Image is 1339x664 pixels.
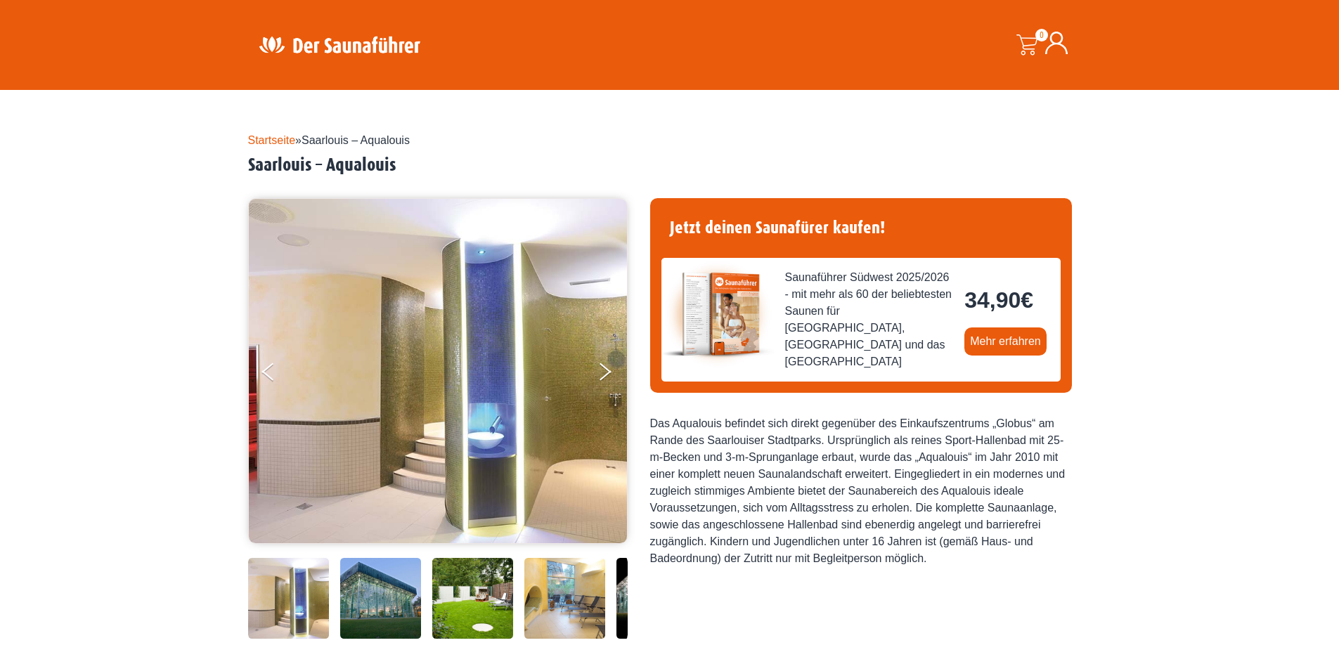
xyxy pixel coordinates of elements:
[650,415,1072,567] div: Das Aqualouis befindet sich direkt gegenüber des Einkaufszentrums „Globus“ am Rande des Saarlouis...
[1035,29,1048,41] span: 0
[964,287,1033,313] bdi: 34,90
[248,134,296,146] a: Startseite
[661,209,1061,247] h4: Jetzt deinen Saunafürer kaufen!
[785,269,954,370] span: Saunaführer Südwest 2025/2026 - mit mehr als 60 der beliebtesten Saunen für [GEOGRAPHIC_DATA], [G...
[248,134,410,146] span: »
[597,357,632,392] button: Next
[661,258,774,370] img: der-saunafuehrer-2025-suedwest.jpg
[262,357,297,392] button: Previous
[248,155,1092,176] h2: Saarlouis – Aqualouis
[302,134,410,146] span: Saarlouis – Aqualouis
[1021,287,1033,313] span: €
[964,327,1047,356] a: Mehr erfahren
